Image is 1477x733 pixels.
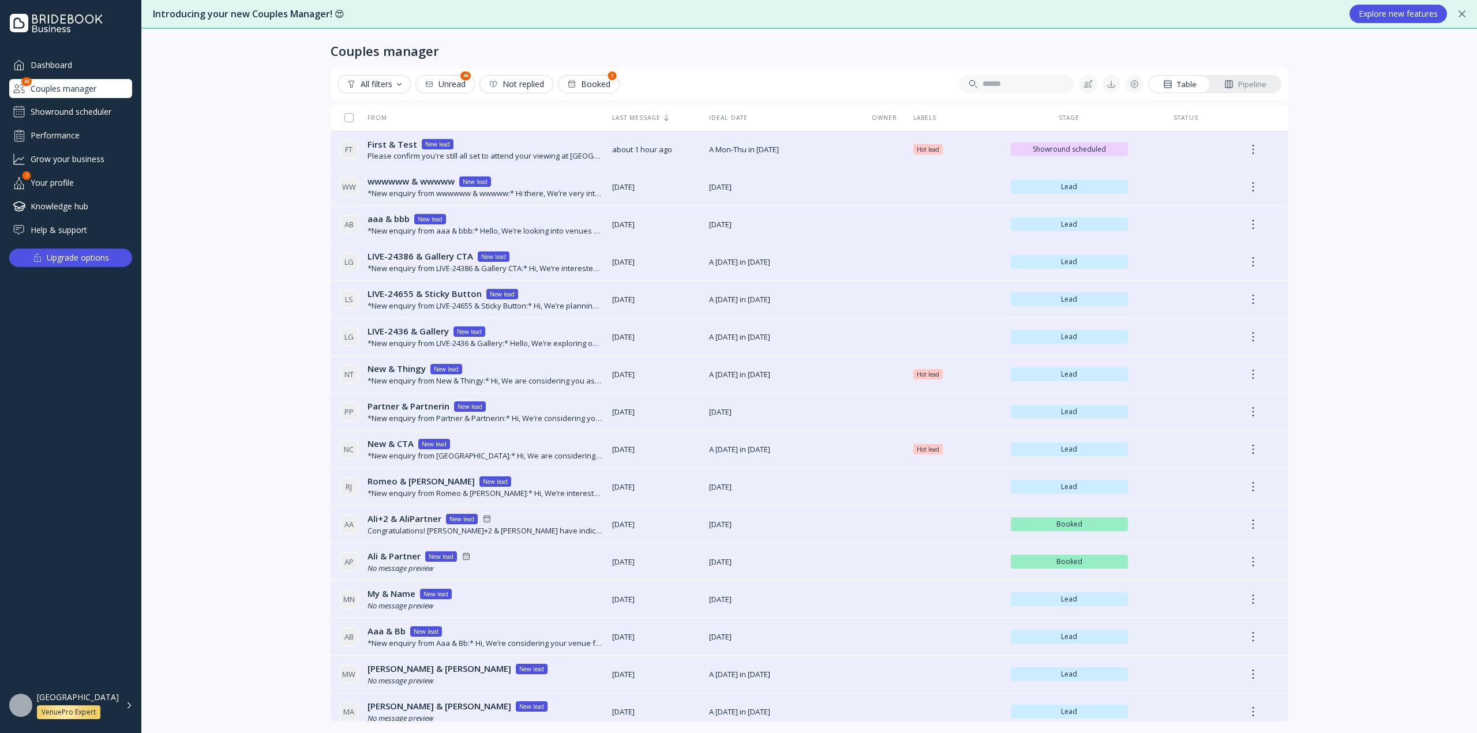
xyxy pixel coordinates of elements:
[340,627,358,646] div: A B
[709,482,856,493] span: [DATE]
[612,144,700,155] span: about 1 hour ago
[612,444,700,455] span: [DATE]
[153,7,1338,21] div: Introducing your new Couples Manager! 😍
[9,220,132,239] a: Help & support
[612,114,700,122] div: Last message
[368,250,473,262] span: LIVE-24386 & Gallery CTA
[368,400,449,412] span: Partner & Partnerin
[1015,520,1123,529] span: Booked
[368,300,603,311] div: *New enquiry from LIVE-24655 & Sticky Button:* Hi, We’re planning our wedding and are very intere...
[709,257,856,268] span: A [DATE] in [DATE]
[331,43,439,59] div: Couples manager
[519,664,544,674] div: New lead
[340,590,358,608] div: M N
[917,370,939,379] span: Hot lead
[709,407,856,418] span: [DATE]
[612,669,700,680] span: [DATE]
[709,669,856,680] span: A [DATE] in [DATE]
[368,488,603,499] div: *New enquiry from Romeo & [PERSON_NAME]:* Hi, We’re interested in your venue for our wedding! We ...
[368,288,482,300] span: LIVE-24655 & Sticky Button
[368,438,414,450] span: New & CTA
[489,80,544,89] div: Not replied
[9,173,132,192] a: Your profile1
[709,706,856,717] span: A [DATE] in [DATE]
[347,80,402,89] div: All filters
[1015,670,1123,679] span: Lead
[340,114,387,122] div: From
[368,550,421,562] span: Ali & Partner
[458,402,482,411] div: New lead
[9,126,132,145] a: Performance
[709,114,856,122] div: Ideal date
[368,600,433,611] i: No message preview
[37,692,119,702] div: [GEOGRAPHIC_DATA]
[608,72,616,80] div: 2
[612,519,700,530] span: [DATE]
[368,151,603,161] div: Please confirm you're still all set to attend your viewing at [GEOGRAPHIC_DATA] on [DATE] 09:00.
[340,665,358,683] div: M W
[709,182,856,193] span: [DATE]
[368,213,410,225] span: aaa & bbb
[368,338,603,349] div: *New enquiry from LIVE-2436 & Gallery:* Hello, We’re exploring options for our wedding venue, and...
[1015,595,1123,604] span: Lead
[709,594,856,605] span: [DATE]
[368,413,603,424] div: *New enquiry from Partner & Partnerin:* Hi, We’re considering your venue for our wedding and woul...
[709,444,856,455] span: A [DATE] in [DATE]
[490,290,515,299] div: New lead
[709,519,856,530] span: [DATE]
[612,257,700,268] span: [DATE]
[340,403,358,421] div: P P
[368,563,433,573] i: No message preview
[425,140,450,149] div: New lead
[9,103,132,121] div: Showround scheduler
[340,702,358,721] div: M A
[415,75,475,93] button: Unread
[368,225,603,236] div: *New enquiry from aaa & bbb:* Hello, We’re looking into venues for our wedding and would love to ...
[709,294,856,305] span: A [DATE] in [DATE]
[612,706,700,717] span: [DATE]
[368,513,441,525] span: Ali+2 & AliPartner
[368,475,475,487] span: Romeo & [PERSON_NAME]
[460,72,471,80] div: 46
[1224,79,1266,90] div: Pipeline
[612,294,700,305] span: [DATE]
[21,77,32,86] div: 46
[917,145,939,154] span: Hot lead
[429,552,453,561] div: New lead
[340,215,358,234] div: A B
[709,332,856,343] span: A [DATE] in [DATE]
[1349,5,1447,23] button: Explore new features
[709,557,856,567] span: [DATE]
[368,638,603,649] div: *New enquiry from Aaa & Bb:* Hi, We’re considering your venue for our wedding and would love to l...
[418,215,443,224] div: New lead
[1011,114,1128,122] div: Stage
[913,114,1002,122] div: Labels
[9,79,132,98] a: Couples manager46
[340,478,358,496] div: R J
[368,713,433,723] i: No message preview
[1015,220,1123,229] span: Lead
[368,700,511,712] span: [PERSON_NAME] & [PERSON_NAME]
[709,144,856,155] span: A Mon-Thu in [DATE]
[519,702,544,711] div: New lead
[340,328,358,346] div: L G
[9,55,132,74] a: Dashboard
[9,197,132,216] a: Knowledge hub
[368,525,603,536] div: Congratulations! [PERSON_NAME]+2 & [PERSON_NAME] have indicated that they have chosen you for the...
[368,175,455,187] span: wwwwww & wwwww
[457,327,482,336] div: New lead
[47,250,109,266] div: Upgrade options
[558,75,620,93] button: Booked
[9,149,132,168] a: Grow your business
[483,477,508,486] div: New lead
[368,663,511,675] span: [PERSON_NAME] & [PERSON_NAME]
[23,171,31,180] div: 1
[1137,114,1235,122] div: Status
[340,290,358,309] div: L S
[368,625,406,637] span: Aaa & Bb
[1015,332,1123,341] span: Lead
[368,263,603,274] div: *New enquiry from LIVE-24386 & Gallery CTA:* Hi, We’re interested in your venue for our wedding! ...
